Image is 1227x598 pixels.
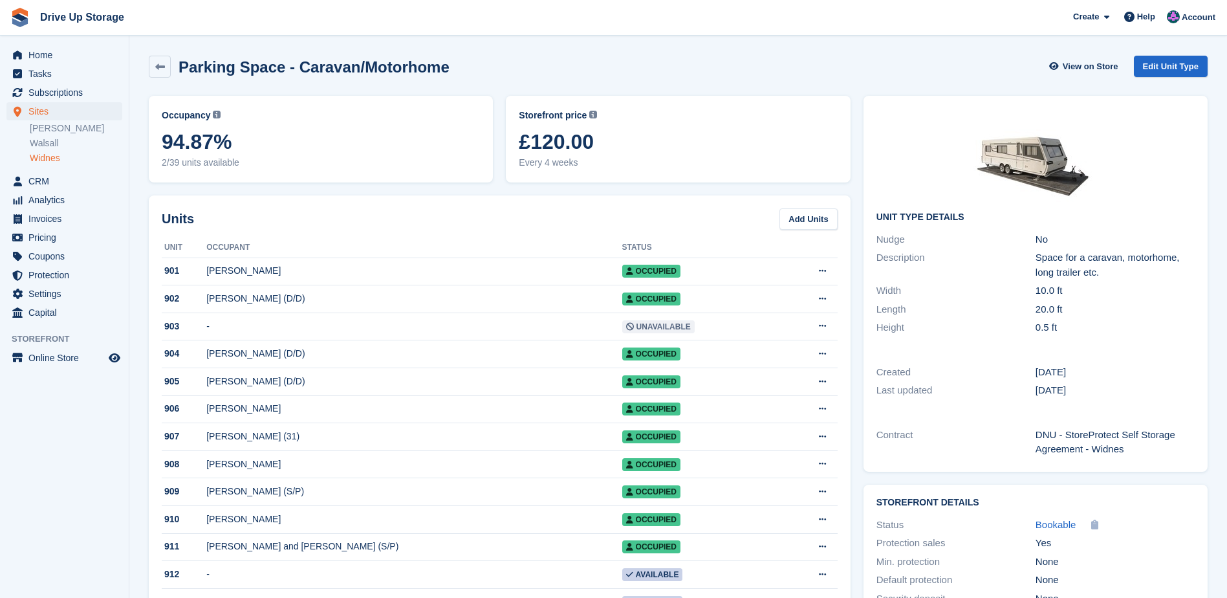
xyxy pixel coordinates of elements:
img: icon-info-grey-7440780725fd019a000dd9b08b2336e03edf1995a4989e88bcd33f0948082b44.svg [589,111,597,118]
span: Available [622,568,683,581]
span: Occupied [622,375,680,388]
div: Space for a caravan, motorhome, long trailer etc. [1036,250,1195,280]
span: Coupons [28,247,106,265]
span: Create [1073,10,1099,23]
span: Occupied [622,403,680,415]
a: Walsall [30,137,122,149]
span: Home [28,46,106,64]
div: Status [876,518,1036,533]
a: View on Store [1048,56,1124,77]
div: 912 [162,568,206,581]
div: Width [876,283,1036,298]
div: DNU - StoreProtect Self Storage Agreement - Widnes [1036,428,1195,457]
a: Preview store [107,350,122,366]
div: [PERSON_NAME] (D/D) [206,292,622,305]
span: Subscriptions [28,83,106,102]
a: menu [6,172,122,190]
span: £120.00 [519,130,837,153]
div: 905 [162,375,206,388]
div: [PERSON_NAME] [206,402,622,415]
span: Invoices [28,210,106,228]
div: 906 [162,402,206,415]
a: Edit Unit Type [1134,56,1208,77]
span: Help [1137,10,1155,23]
div: No [1036,232,1195,247]
span: Occupancy [162,109,210,122]
div: 909 [162,485,206,498]
a: Drive Up Storage [35,6,129,28]
div: 907 [162,430,206,443]
div: 10.0 ft [1036,283,1195,298]
div: Default protection [876,573,1036,588]
div: 908 [162,458,206,471]
img: stora-icon-8386f47178a22dfd0bd8f6a31ec36ba5ce8667c1dd55bd0f319d3a0aa187defe.svg [10,8,30,27]
span: Occupied [622,430,680,443]
a: menu [6,65,122,83]
a: menu [6,46,122,64]
a: [PERSON_NAME] [30,122,122,135]
div: [DATE] [1036,365,1195,380]
h2: Unit Type details [876,212,1195,223]
div: Height [876,320,1036,335]
div: Nudge [876,232,1036,247]
th: Occupant [206,238,622,258]
span: CRM [28,172,106,190]
h2: Storefront Details [876,498,1195,508]
a: menu [6,102,122,120]
td: - [206,561,622,589]
span: 2/39 units available [162,156,480,170]
div: [PERSON_NAME] and [PERSON_NAME] (S/P) [206,540,622,553]
span: Account [1182,11,1215,24]
div: 901 [162,264,206,278]
div: [PERSON_NAME] (D/D) [206,375,622,388]
a: menu [6,349,122,367]
span: 94.87% [162,130,480,153]
th: Status [622,238,779,258]
span: Pricing [28,228,106,247]
span: Settings [28,285,106,303]
span: Protection [28,266,106,284]
span: Occupied [622,348,680,360]
span: Storefront price [519,109,587,122]
a: menu [6,191,122,209]
div: [PERSON_NAME] [206,513,622,526]
div: 902 [162,292,206,305]
img: icon-info-grey-7440780725fd019a000dd9b08b2336e03edf1995a4989e88bcd33f0948082b44.svg [213,111,221,118]
span: Occupied [622,485,680,498]
td: - [206,313,622,340]
div: 911 [162,540,206,553]
div: Protection sales [876,536,1036,551]
span: Sites [28,102,106,120]
a: Bookable [1036,518,1076,533]
a: Add Units [779,208,837,230]
div: [PERSON_NAME] [206,264,622,278]
span: Unavailable [622,320,695,333]
span: Occupied [622,265,680,278]
span: Capital [28,304,106,322]
img: Andy [1167,10,1180,23]
a: menu [6,247,122,265]
span: Storefront [12,333,129,346]
div: None [1036,555,1195,570]
div: Yes [1036,536,1195,551]
div: None [1036,573,1195,588]
div: 20.0 ft [1036,302,1195,317]
a: menu [6,83,122,102]
h2: Parking Space - Caravan/Motorhome [179,58,450,76]
a: Widnes [30,152,122,164]
div: Length [876,302,1036,317]
div: 910 [162,513,206,526]
a: menu [6,228,122,247]
div: [PERSON_NAME] (D/D) [206,347,622,360]
th: Unit [162,238,206,258]
div: [PERSON_NAME] (31) [206,430,622,443]
a: menu [6,285,122,303]
a: menu [6,210,122,228]
div: 904 [162,347,206,360]
div: 0.5 ft [1036,320,1195,335]
h2: Units [162,209,194,228]
span: Occupied [622,293,680,305]
span: Occupied [622,513,680,526]
span: Every 4 weeks [519,156,837,170]
img: widpark.jpg [953,109,1118,202]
